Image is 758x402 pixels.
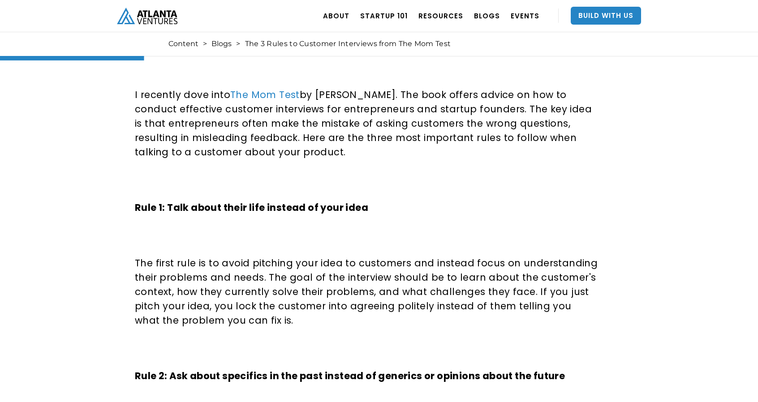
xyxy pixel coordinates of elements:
a: Startup 101 [360,3,408,28]
p: The first rule is to avoid pitching your idea to customers and instead focus on understanding the... [135,256,598,328]
a: Blogs [211,39,232,48]
div: The 3 Rules to Customer Interviews from The Mom Test [245,39,451,48]
a: RESOURCES [418,3,463,28]
a: BLOGS [474,3,500,28]
a: The Mom Test [230,88,300,101]
p: ‍ [135,60,598,74]
p: ‍ [135,341,598,355]
a: EVENTS [511,3,539,28]
a: ABOUT [323,3,349,28]
strong: Rule 1: Talk about their life instead of your idea [135,201,368,214]
a: Build With Us [571,7,641,25]
div: > [203,39,207,48]
a: Content [168,39,198,48]
strong: Rule 2: Ask about specifics in the past instead of generics or opinions about the future [135,369,565,382]
div: > [236,39,240,48]
p: ‍ [135,173,598,187]
p: I recently dove into by [PERSON_NAME]. The book offers advice on how to conduct effective custome... [135,88,598,159]
p: ‍ [135,228,598,243]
